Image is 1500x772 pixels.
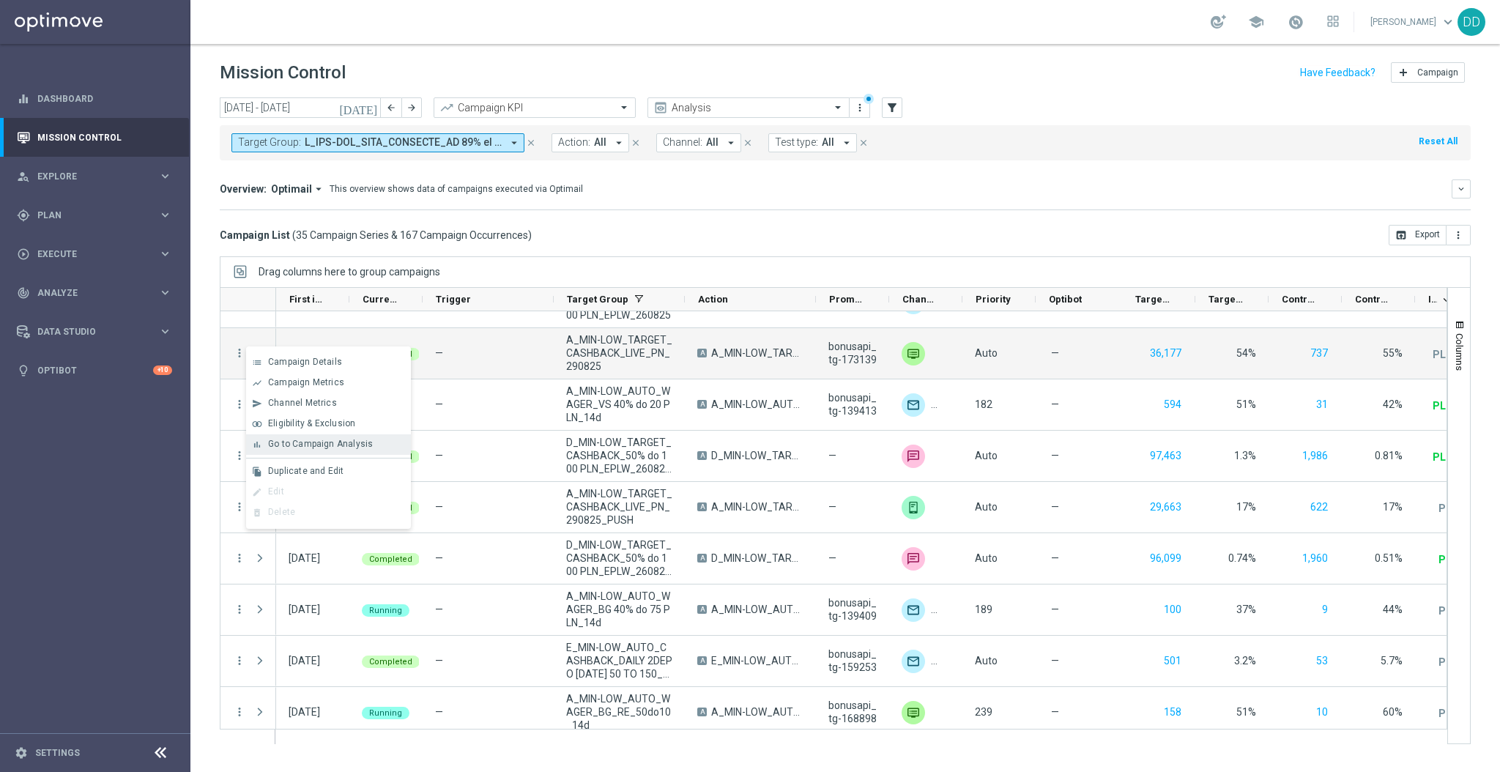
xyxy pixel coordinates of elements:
[233,398,246,411] button: more_vert
[1389,225,1447,245] button: open_in_browser Export
[724,136,738,149] i: arrow_drop_down
[289,603,320,616] div: 25 Aug 2025, Monday
[252,357,262,368] i: list
[1148,498,1183,516] button: 29,663
[931,598,954,622] img: Private message
[246,434,411,455] button: bar_chart Go to Campaign Analysis
[16,365,173,376] button: lightbulb Optibot +10
[37,351,153,390] a: Optibot
[829,294,864,305] span: Promotions
[17,248,158,261] div: Execute
[1355,294,1390,305] span: Control Response Rate
[363,294,398,305] span: Current Status
[16,209,173,221] button: gps_fixed Plan keyboard_arrow_right
[567,294,628,305] span: Target Group
[233,346,246,360] i: more_vert
[233,449,246,462] button: more_vert
[858,138,869,148] i: close
[902,393,925,417] div: Optimail
[1375,450,1403,461] span: 0.81%
[158,286,172,300] i: keyboard_arrow_right
[1309,498,1329,516] button: 622
[854,102,866,114] i: more_vert
[828,596,877,623] span: bonusapi_tg-139409
[16,171,173,182] button: person_search Explore keyboard_arrow_right
[711,603,803,616] span: A_MIN-LOW_AUTO_WAGER_BG 40% do 75 PLN_14d
[15,746,28,760] i: settings
[37,172,158,181] span: Explore
[246,393,411,414] button: send Channel Metrics
[158,169,172,183] i: keyboard_arrow_right
[153,365,172,375] div: +10
[1454,333,1466,371] span: Columns
[231,133,524,152] button: Target Group: L_IPS-DOL_SITA_CONSECTE_AD 89% el 81 SED_92d, E_TEM-INC_UTLA_ETDOLORE_MA 41% al 51 ...
[17,286,30,300] i: track_changes
[292,229,296,242] span: (
[1375,552,1403,564] span: 0.51%
[711,398,803,411] span: A_MIN-LOW_AUTO_WAGER_VS 40% do 20 PLN_14d
[296,229,528,242] span: 35 Campaign Series & 167 Campaign Occurrences
[1452,179,1471,198] button: keyboard_arrow_down
[16,326,173,338] div: Data Studio keyboard_arrow_right
[289,552,320,565] div: 28 Aug 2025, Thursday
[1438,553,1485,566] p: PLN5,355
[1383,706,1403,718] span: 60%
[902,294,937,305] span: Channel
[339,101,379,114] i: [DATE]
[1234,450,1256,461] span: 1.3%
[17,209,30,222] i: gps_fixed
[711,500,803,513] span: A_MIN-LOW_TARGET_CASHBACK_LIVE_PN_290825_PUSH
[158,208,172,222] i: keyboard_arrow_right
[246,352,411,373] button: list Campaign Details
[406,103,417,113] i: arrow_forward
[931,393,954,417] div: Private message
[902,701,925,724] img: Private message
[381,97,401,118] button: arrow_back
[268,398,337,408] span: Channel Metrics
[706,136,719,149] span: All
[220,182,267,196] h3: Overview:
[822,136,834,149] span: All
[37,118,172,157] a: Mission Control
[711,705,803,719] span: A_MIN-LOW_AUTO_WAGER_BG_RE_50do10_14d
[252,439,262,450] i: bar_chart
[697,400,707,409] span: A
[902,445,925,468] img: SMS
[526,138,536,148] i: close
[16,93,173,105] button: equalizer Dashboard
[885,101,899,114] i: filter_alt
[233,603,246,616] button: more_vert
[663,136,702,149] span: Channel:
[828,699,877,725] span: bonusapi_tg-168898
[931,650,954,673] div: Private message
[220,328,276,379] div: Press SPACE to deselect this row.
[369,606,402,615] span: Running
[1051,346,1059,360] span: —
[233,654,246,667] i: more_vert
[1383,604,1403,615] span: 44%
[362,552,420,565] colored-tag: Completed
[1395,229,1407,241] i: open_in_browser
[233,500,246,513] button: more_vert
[1300,67,1375,78] input: Have Feedback?
[1383,398,1403,410] span: 42%
[975,398,992,410] span: 182
[768,133,857,152] button: Test type: All arrow_drop_down
[238,136,301,149] span: Target Group:
[268,466,344,476] span: Duplicate and Edit
[1389,229,1471,240] multiple-options-button: Export to CSV
[37,327,158,336] span: Data Studio
[566,641,672,680] span: E_MIN-LOW_AUTO_CASHBACK_DAILY 2DEPO TUESDAY 50 TO 150_WEEKLY
[697,708,707,716] span: A
[289,654,320,667] div: 26 Aug 2025, Tuesday
[902,650,925,673] div: Optimail
[1438,604,1485,617] p: PLN4,997
[1452,229,1464,241] i: more_vert
[566,692,672,732] span: A_MIN-LOW_AUTO_WAGER_BG_RE_50do10_14d
[840,136,853,149] i: arrow_drop_down
[1428,294,1437,305] span: Increase
[252,467,262,477] i: file_copy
